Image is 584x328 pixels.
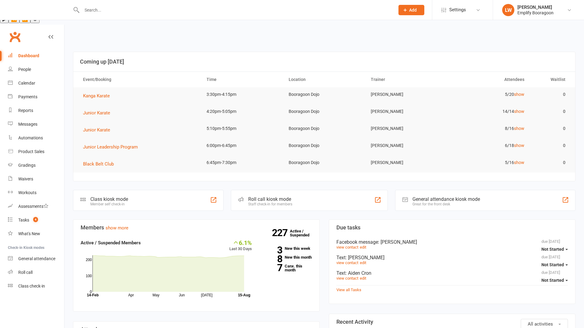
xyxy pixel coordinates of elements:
[409,8,417,12] span: Add
[8,279,64,293] a: Class kiosk mode
[18,270,33,275] div: Roll call
[336,288,361,292] a: View all Tasks
[80,59,568,65] h3: Coming up [DATE]
[201,87,283,102] td: 3:30pm-4:15pm
[336,276,358,281] a: view contact
[283,155,365,170] td: Booragoon Dojo
[7,29,23,44] a: Clubworx
[18,67,31,72] div: People
[530,155,571,170] td: 0
[33,217,38,222] span: 4
[8,104,64,117] a: Reports
[290,225,317,242] a: 227Active / Suspended
[201,121,283,136] td: 5:10pm-5:55pm
[83,161,114,167] span: Black Belt Club
[541,278,564,283] span: Not Started
[83,143,142,151] button: Junior Leadership Program
[530,72,571,87] th: Waitlist
[517,10,554,16] div: Emplify Booragoon
[541,275,568,286] button: Not Started
[8,131,64,145] a: Automations
[360,245,366,249] a: edit
[365,121,447,136] td: [PERSON_NAME]
[78,72,201,87] th: Event/Booking
[83,110,110,116] span: Junior Karate
[447,138,530,153] td: 6/18
[412,202,480,206] div: Great for the front desk
[18,122,37,127] div: Messages
[261,263,282,272] strong: 7
[360,260,366,265] a: edit
[18,231,40,236] div: What's New
[8,186,64,200] a: Workouts
[80,6,391,14] input: Search...
[447,87,530,102] td: 5/20
[90,196,128,202] div: Class kiosk mode
[514,143,524,148] a: show
[8,117,64,131] a: Messages
[283,138,365,153] td: Booragoon Dojo
[83,144,138,150] span: Junior Leadership Program
[449,3,466,17] span: Settings
[261,254,282,263] strong: 8
[8,227,64,241] a: What's New
[336,245,358,249] a: view contact
[18,218,29,222] div: Tasks
[346,255,384,260] span: : [PERSON_NAME]
[8,63,64,76] a: People
[18,53,39,58] div: Dashboard
[8,159,64,172] a: Gradings
[365,155,447,170] td: [PERSON_NAME]
[530,104,571,119] td: 0
[541,262,564,267] span: Not Started
[18,135,43,140] div: Automations
[8,90,64,104] a: Payments
[502,4,514,16] div: LW
[81,240,141,246] strong: Active / Suspended Members
[283,72,365,87] th: Location
[447,72,530,87] th: Attendees
[201,72,283,87] th: Time
[336,255,568,260] div: Text
[8,172,64,186] a: Waivers
[8,145,64,159] a: Product Sales
[106,225,128,231] a: show more
[83,126,114,134] button: Junior Karate
[18,204,48,209] div: Assessments
[541,259,568,270] button: Not Started
[18,256,55,261] div: General attendance
[283,121,365,136] td: Booragoon Dojo
[336,319,568,325] h3: Recent Activity
[83,160,118,168] button: Black Belt Club
[8,76,64,90] a: Calendar
[81,225,312,231] h3: Members
[229,239,252,252] div: Last 30 Days
[336,270,568,276] div: Text
[83,93,110,99] span: Kanga Karate
[514,126,524,131] a: show
[8,213,64,227] a: Tasks 4
[201,138,283,153] td: 6:00pm-6:45pm
[447,121,530,136] td: 8/16
[365,72,447,87] th: Trainer
[541,244,568,255] button: Not Started
[261,255,312,259] a: 8New this month
[229,239,252,246] div: 6.1%
[517,5,554,10] div: [PERSON_NAME]
[541,247,564,252] span: Not Started
[8,252,64,266] a: General attendance kiosk mode
[283,104,365,119] td: Booragoon Dojo
[83,109,114,117] button: Junior Karate
[90,202,128,206] div: Member self check-in
[18,284,45,288] div: Class check-in
[530,138,571,153] td: 0
[248,202,292,206] div: Staff check-in for members
[378,239,417,245] span: : [PERSON_NAME]
[18,81,35,85] div: Calendar
[336,239,568,245] div: Facebook message
[18,163,36,168] div: Gradings
[514,109,524,114] a: show
[261,246,312,250] a: 3New this week
[514,92,524,97] a: show
[530,121,571,136] td: 0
